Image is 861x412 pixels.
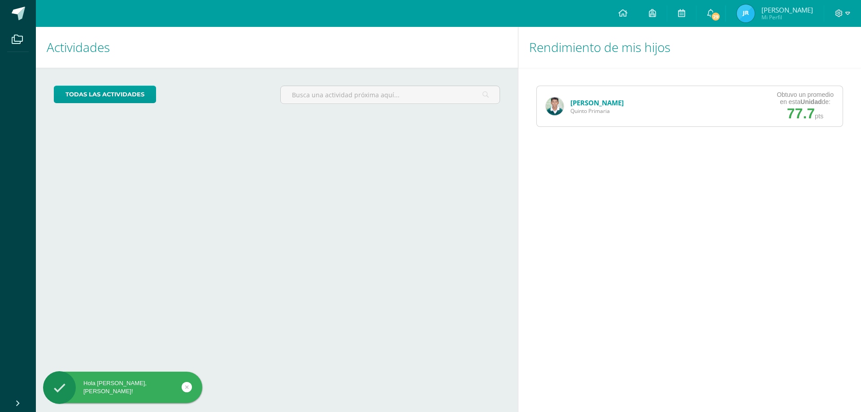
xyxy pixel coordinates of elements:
[777,91,834,105] div: Obtuvo un promedio en esta de:
[761,13,813,21] span: Mi Perfil
[815,113,823,120] span: pts
[800,98,822,105] strong: Unidad
[43,379,202,395] div: Hola [PERSON_NAME], [PERSON_NAME]!
[570,98,624,107] a: [PERSON_NAME]
[47,27,507,68] h1: Actividades
[787,105,815,121] span: 77.7
[737,4,755,22] img: 45a33a7893dbbcad097a3111bcd52611.png
[711,12,721,22] span: 29
[546,97,564,115] img: a5db82c216af90b15113c4df96556155.png
[761,5,813,14] span: [PERSON_NAME]
[570,107,624,115] span: Quinto Primaria
[54,86,156,103] a: todas las Actividades
[281,86,499,104] input: Busca una actividad próxima aquí...
[529,27,850,68] h1: Rendimiento de mis hijos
